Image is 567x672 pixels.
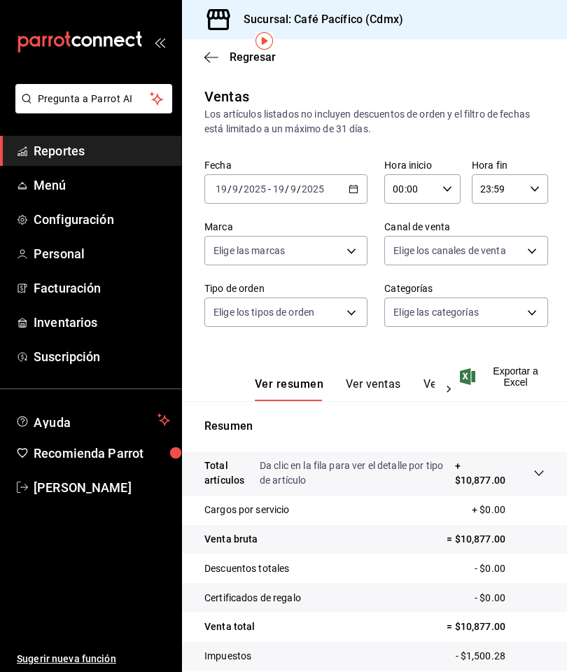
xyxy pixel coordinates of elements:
[204,458,260,488] p: Total artículos
[384,160,461,170] label: Hora inicio
[204,107,545,136] div: Los artículos listados no incluyen descuentos de orden y el filtro de fechas está limitado a un m...
[213,244,285,258] span: Elige las marcas
[232,11,403,28] h3: Sucursal: Café Pacífico (Cdmx)
[154,36,165,48] button: open_drawer_menu
[34,444,170,463] span: Recomienda Parrot
[447,619,545,634] p: = $10,877.00
[255,377,435,401] div: navigation tabs
[15,84,172,113] button: Pregunta a Parrot AI
[232,183,239,195] input: --
[475,561,545,576] p: - $0.00
[230,50,276,64] span: Regresar
[447,532,545,547] p: = $10,877.00
[272,183,285,195] input: --
[204,591,301,605] p: Certificados de regalo
[472,160,548,170] label: Hora fin
[255,377,323,401] button: Ver resumen
[17,652,170,666] span: Sugerir nueva función
[34,141,170,160] span: Reportes
[38,92,150,106] span: Pregunta a Parrot AI
[34,210,170,229] span: Configuración
[455,458,505,488] p: + $10,877.00
[227,183,232,195] span: /
[34,279,170,297] span: Facturación
[472,503,545,517] p: + $0.00
[204,50,276,64] button: Regresar
[268,183,271,195] span: -
[34,347,170,366] span: Suscripción
[10,101,172,116] a: Pregunta a Parrot AI
[384,283,547,293] label: Categorías
[393,244,505,258] span: Elige los canales de venta
[204,619,255,634] p: Venta total
[239,183,243,195] span: /
[456,649,545,664] p: - $1,500.28
[204,503,290,517] p: Cargos por servicio
[290,183,297,195] input: --
[34,412,152,428] span: Ayuda
[204,160,367,170] label: Fecha
[204,649,251,664] p: Impuestos
[393,305,479,319] span: Elige las categorías
[301,183,325,195] input: ----
[463,365,545,388] button: Exportar a Excel
[384,222,547,232] label: Canal de venta
[204,418,545,435] p: Resumen
[297,183,301,195] span: /
[204,561,289,576] p: Descuentos totales
[204,222,367,232] label: Marca
[285,183,289,195] span: /
[204,532,258,547] p: Venta bruta
[475,591,545,605] p: - $0.00
[260,458,455,488] p: Da clic en la fila para ver el detalle por tipo de artículo
[34,313,170,332] span: Inventarios
[204,86,249,107] div: Ventas
[255,32,273,50] img: Tooltip marker
[215,183,227,195] input: --
[204,283,367,293] label: Tipo de orden
[423,377,479,401] button: Ver cargos
[346,377,401,401] button: Ver ventas
[34,244,170,263] span: Personal
[243,183,267,195] input: ----
[34,176,170,195] span: Menú
[34,478,170,497] span: [PERSON_NAME]
[213,305,314,319] span: Elige los tipos de orden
